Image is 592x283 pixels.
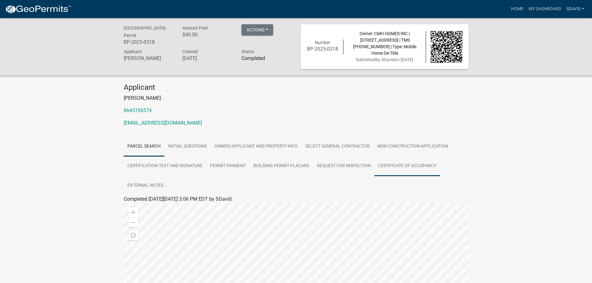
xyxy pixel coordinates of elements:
a: Home [509,3,526,15]
a: Owner/Applicant and Property Info [211,137,301,157]
h6: [DATE] [182,55,232,61]
span: Created [182,49,198,54]
div: Zoom out [128,217,138,227]
span: Submitted on [DATE] [356,57,413,62]
h6: BP-2025-0318 [307,46,339,52]
span: by SDavid [376,57,395,62]
button: Actions [241,24,273,35]
a: Parcel search [124,137,164,157]
span: Completed [DATE][DATE] 3:06 PM EDT by SDavid [124,196,232,202]
a: Certification Text and Signature [124,156,206,176]
a: External Notes [124,176,167,196]
span: Owner: CMH HOMES INC | [STREET_ADDRESS] | TMS [PHONE_NUMBER] | Type: Mobile Home De-Title [353,31,416,56]
a: Building Permit Placard [250,156,313,176]
a: Initial Questions [164,137,211,157]
a: Select General Contractor [301,137,374,157]
h6: $40.00 [182,32,232,38]
a: Request for Inspection [313,156,374,176]
a: 8645156574 [124,107,152,113]
a: [EMAIL_ADDRESS][DOMAIN_NAME] [124,120,202,126]
span: Amount Paid [182,25,208,30]
h6: [PERSON_NAME] [124,55,173,61]
div: Find my location [128,231,138,240]
a: Certificate of Occupancy [374,156,440,176]
span: Applicant [124,49,142,54]
h6: BP-2025-0318 [124,39,173,45]
a: Permit Payment [206,156,250,176]
h4: Applicant [124,83,469,92]
span: Number [315,40,330,45]
span: Status [241,49,254,54]
a: SDavid [564,3,587,15]
span: [GEOGRAPHIC_DATA] Permit [124,25,166,38]
a: My Dashboard [526,3,564,15]
p: [PERSON_NAME] [124,94,469,102]
strong: Completed [241,55,265,61]
a: New Construction Application [374,137,452,157]
img: QR code [431,31,462,63]
div: Zoom in [128,208,138,217]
